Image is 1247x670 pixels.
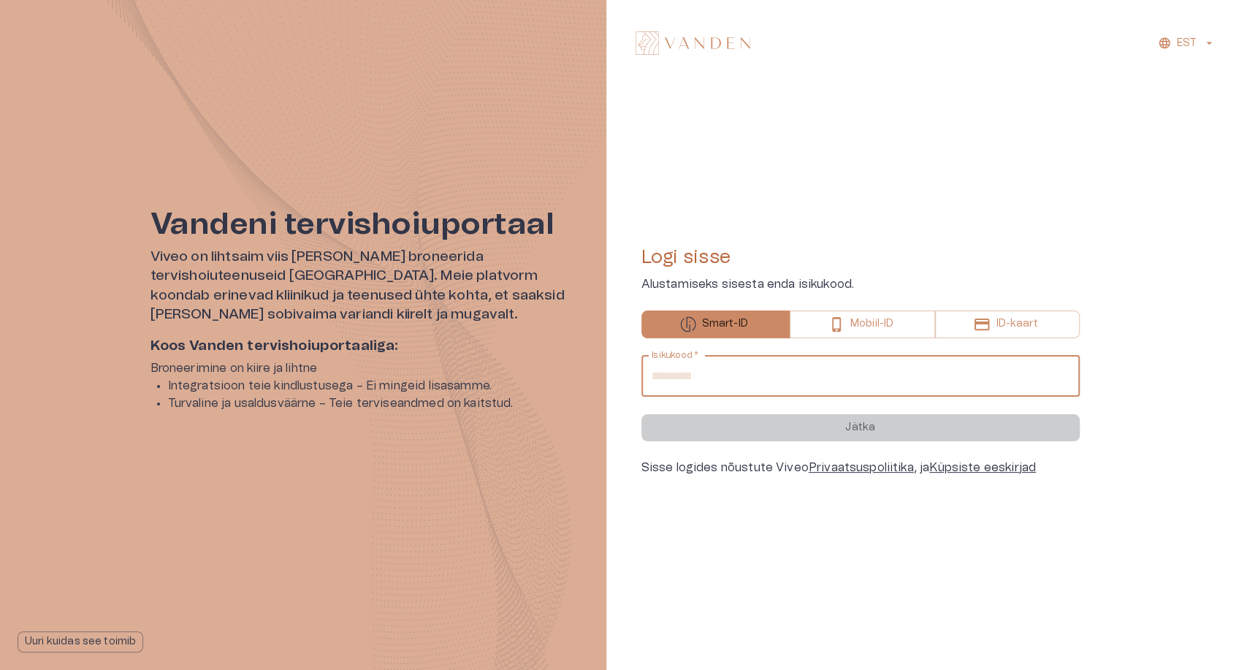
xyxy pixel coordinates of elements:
button: Uuri kuidas see toimib [18,631,143,652]
div: Sisse logides nõustute Viveo , ja [641,459,1080,476]
button: Smart-ID [641,311,790,338]
button: ID-kaart [935,311,1079,338]
h4: Logi sisse [641,245,1080,269]
img: Vanden logo [636,31,750,55]
p: ID-kaart [996,316,1037,332]
p: Alustamiseks sisesta enda isikukood. [641,275,1080,293]
button: EST [1156,33,1218,54]
label: Isikukood [652,349,698,362]
p: Uuri kuidas see toimib [25,634,136,650]
p: Smart-ID [702,316,748,332]
p: EST [1177,36,1197,51]
p: Mobiil-ID [850,316,893,332]
a: Küpsiste eeskirjad [929,462,1036,473]
a: Privaatsuspoliitika [809,462,914,473]
button: Mobiil-ID [790,311,935,338]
